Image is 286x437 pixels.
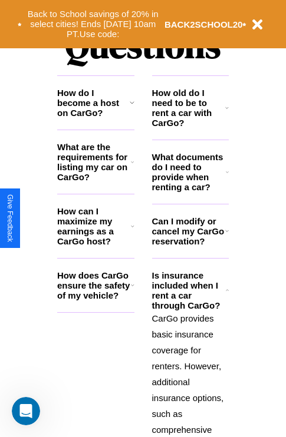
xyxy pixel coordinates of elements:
[12,397,40,425] iframe: Intercom live chat
[152,152,226,192] h3: What documents do I need to provide when renting a car?
[57,270,131,300] h3: How does CarGo ensure the safety of my vehicle?
[152,216,225,246] h3: Can I modify or cancel my CarGo reservation?
[57,206,131,246] h3: How can I maximize my earnings as a CarGo host?
[22,6,165,42] button: Back to School savings of 20% in select cities! Ends [DATE] 10am PT.Use code:
[57,142,131,182] h3: What are the requirements for listing my car on CarGo?
[165,19,243,29] b: BACK2SCHOOL20
[57,88,130,118] h3: How do I become a host on CarGo?
[152,88,226,128] h3: How old do I need to be to rent a car with CarGo?
[152,270,226,310] h3: Is insurance included when I rent a car through CarGo?
[6,194,14,242] div: Give Feedback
